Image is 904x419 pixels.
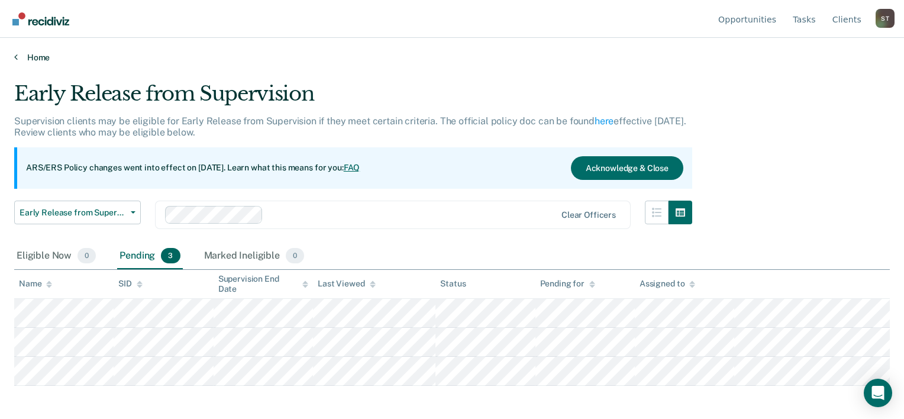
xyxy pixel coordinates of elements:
[161,248,180,263] span: 3
[864,379,892,407] div: Open Intercom Messenger
[14,52,890,63] a: Home
[19,279,52,289] div: Name
[595,115,614,127] a: here
[318,279,375,289] div: Last Viewed
[26,162,360,174] p: ARS/ERS Policy changes went into effect on [DATE]. Learn what this means for you:
[20,208,126,218] span: Early Release from Supervision
[540,279,595,289] div: Pending for
[14,201,141,224] button: Early Release from Supervision
[640,279,695,289] div: Assigned to
[118,279,143,289] div: SID
[117,243,182,269] div: Pending3
[344,163,360,172] a: FAQ
[561,210,616,220] div: Clear officers
[876,9,895,28] div: S T
[571,156,683,180] button: Acknowledge & Close
[14,243,98,269] div: Eligible Now0
[218,274,308,294] div: Supervision End Date
[14,82,692,115] div: Early Release from Supervision
[876,9,895,28] button: Profile dropdown button
[440,279,466,289] div: Status
[12,12,69,25] img: Recidiviz
[286,248,304,263] span: 0
[78,248,96,263] span: 0
[14,115,686,138] p: Supervision clients may be eligible for Early Release from Supervision if they meet certain crite...
[202,243,307,269] div: Marked Ineligible0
